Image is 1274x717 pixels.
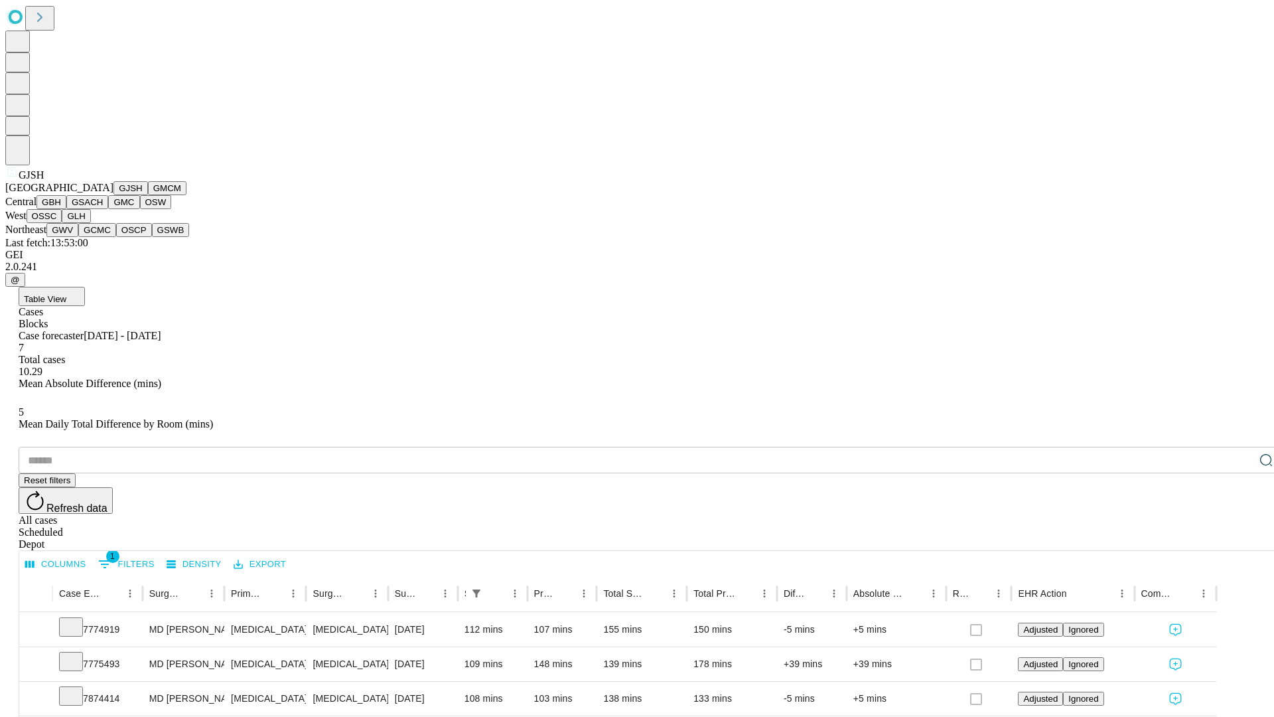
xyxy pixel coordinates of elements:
[106,550,119,563] span: 1
[853,588,904,599] div: Absolute Difference
[116,223,152,237] button: OSCP
[737,584,755,603] button: Sort
[989,584,1008,603] button: Menu
[464,613,521,647] div: 112 mins
[924,584,943,603] button: Menu
[784,588,805,599] div: Difference
[202,584,221,603] button: Menu
[467,584,486,603] div: 1 active filter
[464,682,521,716] div: 108 mins
[59,647,136,681] div: 7775493
[78,223,116,237] button: GCMC
[784,613,840,647] div: -5 mins
[19,406,24,418] span: 5
[19,378,161,389] span: Mean Absolute Difference (mins)
[534,682,591,716] div: 103 mins
[1023,694,1058,704] span: Adjusted
[102,584,121,603] button: Sort
[66,195,108,209] button: GSACH
[231,682,299,716] div: [MEDICAL_DATA]
[19,342,24,353] span: 7
[5,249,1269,261] div: GEI
[1176,584,1194,603] button: Sort
[149,682,218,716] div: MD [PERSON_NAME] E Md
[467,584,486,603] button: Show filters
[784,647,840,681] div: +39 mins
[19,330,84,341] span: Case forecaster
[464,647,521,681] div: 109 mins
[1113,584,1131,603] button: Menu
[24,475,70,485] span: Reset filters
[140,195,172,209] button: OSW
[506,584,524,603] button: Menu
[603,647,680,681] div: 139 mins
[62,209,90,223] button: GLH
[148,181,186,195] button: GMCM
[121,584,139,603] button: Menu
[152,223,190,237] button: GSWB
[19,487,113,514] button: Refresh data
[1063,692,1103,706] button: Ignored
[575,584,593,603] button: Menu
[59,613,136,647] div: 7774919
[693,647,770,681] div: 178 mins
[19,473,76,487] button: Reset filters
[487,584,506,603] button: Sort
[5,261,1269,273] div: 2.0.241
[806,584,825,603] button: Sort
[5,210,27,221] span: West
[853,682,940,716] div: +5 mins
[534,647,591,681] div: 148 mins
[313,647,381,681] div: [MEDICAL_DATA] WITH CHOLANGIOGRAM
[853,613,940,647] div: +5 mins
[534,588,555,599] div: Predicted In Room Duration
[19,366,42,377] span: 10.29
[113,181,148,195] button: GJSH
[5,224,46,235] span: Northeast
[1068,625,1098,635] span: Ignored
[19,287,85,306] button: Table View
[313,613,381,647] div: [MEDICAL_DATA]
[755,584,774,603] button: Menu
[313,588,346,599] div: Surgery Name
[556,584,575,603] button: Sort
[693,613,770,647] div: 150 mins
[1023,625,1058,635] span: Adjusted
[1018,657,1063,671] button: Adjusted
[693,682,770,716] div: 133 mins
[19,354,65,365] span: Total cases
[5,237,88,248] span: Last fetch: 13:53:00
[163,554,225,575] button: Density
[395,613,451,647] div: [DATE]
[971,584,989,603] button: Sort
[693,588,735,599] div: Total Predicted Duration
[231,647,299,681] div: [MEDICAL_DATA]
[853,647,940,681] div: +39 mins
[395,647,451,681] div: [DATE]
[825,584,843,603] button: Menu
[1141,588,1174,599] div: Comments
[1194,584,1213,603] button: Menu
[149,647,218,681] div: MD [PERSON_NAME] E Md
[534,613,591,647] div: 107 mins
[184,584,202,603] button: Sort
[27,209,62,223] button: OSSC
[149,613,218,647] div: MD [PERSON_NAME] E Md
[26,619,46,642] button: Expand
[231,588,264,599] div: Primary Service
[603,682,680,716] div: 138 mins
[84,330,161,341] span: [DATE] - [DATE]
[603,588,645,599] div: Total Scheduled Duration
[1068,694,1098,704] span: Ignored
[1063,657,1103,671] button: Ignored
[46,503,107,514] span: Refresh data
[1063,623,1103,637] button: Ignored
[1018,692,1063,706] button: Adjusted
[19,418,213,430] span: Mean Daily Total Difference by Room (mins)
[284,584,303,603] button: Menu
[26,688,46,711] button: Expand
[149,588,182,599] div: Surgeon Name
[59,588,101,599] div: Case Epic Id
[24,294,66,304] span: Table View
[5,182,113,193] span: [GEOGRAPHIC_DATA]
